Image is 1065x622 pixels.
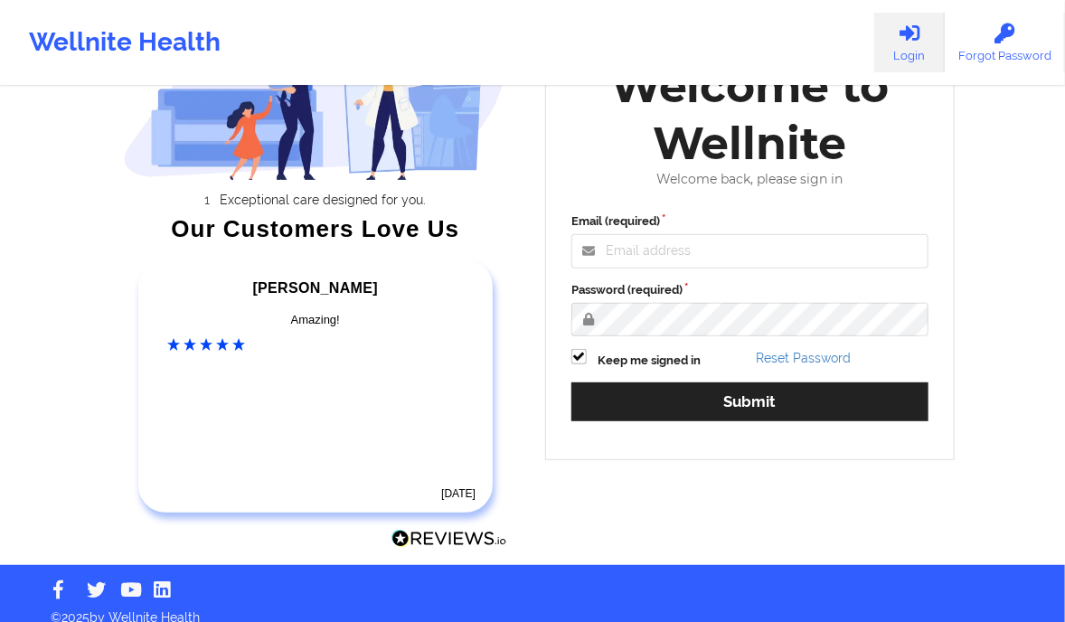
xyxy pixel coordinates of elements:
[168,311,464,329] div: Amazing!
[756,351,851,365] a: Reset Password
[391,530,507,553] a: Reviews.io Logo
[559,172,941,187] div: Welcome back, please sign in
[571,234,928,269] input: Email address
[874,13,945,72] a: Login
[139,193,507,207] li: Exceptional care designed for you.
[571,212,928,231] label: Email (required)
[559,58,941,172] div: Welcome to Wellnite
[253,280,378,296] span: [PERSON_NAME]
[391,530,507,549] img: Reviews.io Logo
[571,382,928,421] button: Submit
[124,220,508,238] div: Our Customers Love Us
[945,13,1065,72] a: Forgot Password
[598,352,701,370] label: Keep me signed in
[571,281,928,299] label: Password (required)
[441,487,476,500] time: [DATE]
